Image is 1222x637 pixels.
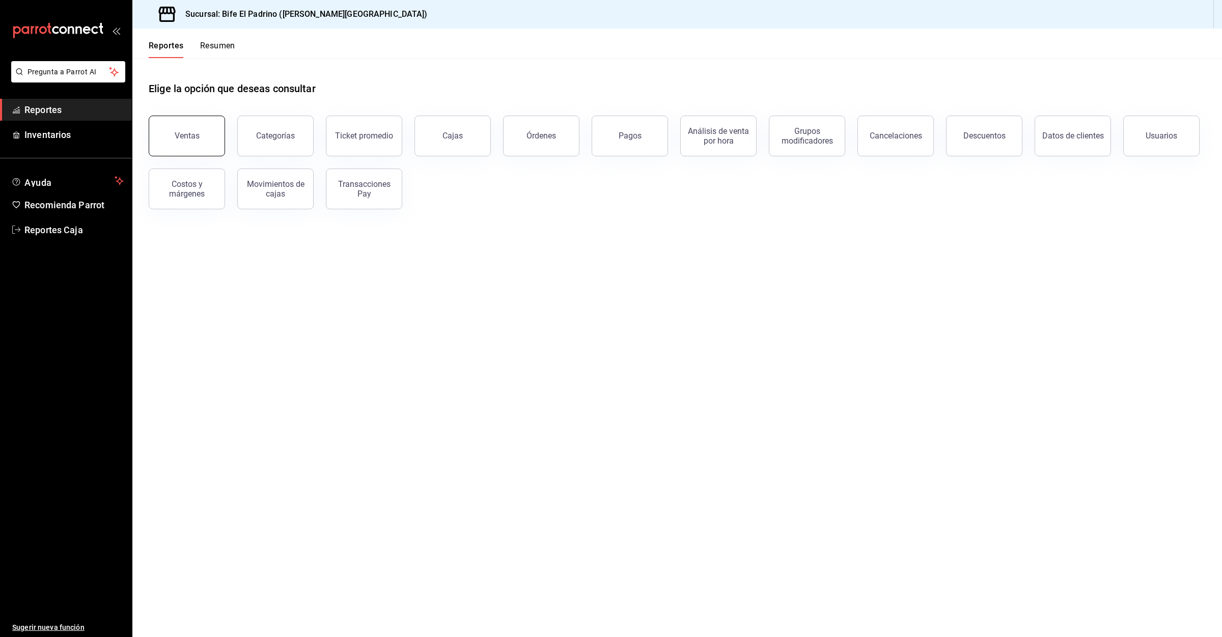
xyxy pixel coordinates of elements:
span: Inventarios [24,128,124,142]
div: Pagos [619,131,642,141]
button: Cancelaciones [857,116,934,156]
div: Cancelaciones [870,131,922,141]
div: Transacciones Pay [332,179,396,199]
button: Categorías [237,116,314,156]
button: Pagos [592,116,668,156]
div: Ticket promedio [335,131,393,141]
h1: Elige la opción que deseas consultar [149,81,316,96]
button: Ticket promedio [326,116,402,156]
button: Costos y márgenes [149,169,225,209]
div: Cajas [442,131,463,141]
div: Análisis de venta por hora [687,126,750,146]
span: Reportes [24,103,124,117]
div: Usuarios [1146,131,1177,141]
button: Resumen [200,41,235,58]
span: Pregunta a Parrot AI [27,67,109,77]
button: Ventas [149,116,225,156]
div: Datos de clientes [1042,131,1104,141]
button: Movimientos de cajas [237,169,314,209]
span: Sugerir nueva función [12,622,124,633]
button: Pregunta a Parrot AI [11,61,125,82]
span: Reportes Caja [24,223,124,237]
div: Ventas [175,131,200,141]
div: Descuentos [963,131,1006,141]
span: Recomienda Parrot [24,198,124,212]
button: Usuarios [1123,116,1200,156]
a: Pregunta a Parrot AI [7,74,125,85]
div: Costos y márgenes [155,179,218,199]
button: Descuentos [946,116,1022,156]
div: Categorías [256,131,295,141]
span: Ayuda [24,175,110,187]
div: Movimientos de cajas [244,179,307,199]
h3: Sucursal: Bife El Padrino ([PERSON_NAME][GEOGRAPHIC_DATA]) [177,8,428,20]
div: Grupos modificadores [775,126,839,146]
button: Grupos modificadores [769,116,845,156]
button: open_drawer_menu [112,26,120,35]
button: Transacciones Pay [326,169,402,209]
button: Órdenes [503,116,579,156]
button: Análisis de venta por hora [680,116,757,156]
button: Cajas [414,116,491,156]
button: Datos de clientes [1035,116,1111,156]
button: Reportes [149,41,184,58]
div: navigation tabs [149,41,235,58]
div: Órdenes [526,131,556,141]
